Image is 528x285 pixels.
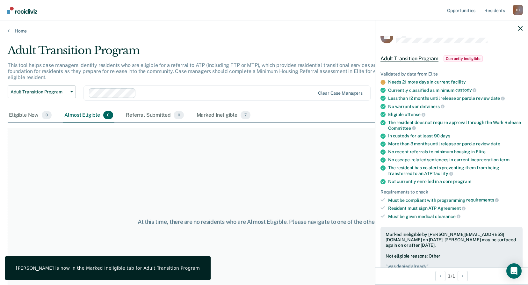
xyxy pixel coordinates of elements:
[388,205,523,211] div: Resident must sign ATP
[380,55,438,62] span: Adult Transition Program
[388,149,523,155] div: No recent referrals to minimum housing in
[375,267,528,284] div: 1 / 1
[513,5,523,15] button: Profile dropdown button
[125,108,185,122] div: Referral Submitted
[433,171,453,176] span: facility
[8,28,520,34] a: Home
[380,189,523,195] div: Requirements to check
[380,71,523,77] div: Validated by data from Elite
[388,133,523,139] div: In custody for at least 90
[444,55,483,62] span: Currently ineligible
[440,133,450,138] span: days
[8,108,53,122] div: Eligible Now
[513,5,523,15] div: H J
[136,218,392,225] div: At this time, there are no residents who are Almost Eligible. Please navigate to one of the other...
[420,104,445,109] span: detainers
[375,48,528,69] div: Adult Transition ProgramCurrently ineligible
[16,265,200,271] div: [PERSON_NAME] is now in the Marked Ineligible tab for Adult Transition Program
[458,271,468,281] button: Next Opportunity
[435,271,445,281] button: Previous Opportunity
[388,165,523,176] div: The resident has no alerts preventing them from being transferred to an ATP
[388,126,416,131] span: Committee
[11,89,68,95] span: Adult Transition Program
[7,7,37,14] img: Recidiviz
[476,149,485,154] span: Elite
[453,179,471,184] span: program
[405,112,425,117] span: offense
[388,197,523,203] div: Must be compliant with programming
[388,79,523,85] div: Needs 21 more days in current facility
[63,108,114,122] div: Almost Eligible
[438,206,466,211] span: Agreement
[241,111,250,119] span: 7
[388,112,523,117] div: Eligible
[455,87,477,92] span: custody
[386,264,517,269] pre: " was denied already "
[500,157,510,162] span: term
[386,253,517,269] div: Not eligible reasons: Other
[174,111,184,119] span: 0
[388,141,523,147] div: More than 3 months until release or parole review
[388,157,523,163] div: No escape-related sentences in current incarceration
[388,95,523,101] div: Less than 12 months until release or parole review
[491,141,500,146] span: date
[388,120,523,131] div: The resident does not require approval through the Work Release
[103,111,113,119] span: 0
[42,111,52,119] span: 0
[8,44,404,62] div: Adult Transition Program
[386,232,517,248] div: Marked ineligible by [PERSON_NAME][EMAIL_ADDRESS][DOMAIN_NAME] on [DATE]. [PERSON_NAME] may be su...
[388,87,523,93] div: Currently classified as minimum
[318,91,362,96] div: Clear case managers
[8,62,400,80] p: This tool helps case managers identify residents who are eligible for a referral to ATP (includin...
[195,108,252,122] div: Marked Ineligible
[491,96,505,101] span: date
[388,179,523,184] div: Not currently enrolled in a core
[466,197,499,202] span: requirements
[388,214,523,219] div: Must be given medical
[435,214,460,219] span: clearance
[506,263,522,279] div: Open Intercom Messenger
[388,104,523,109] div: No warrants or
